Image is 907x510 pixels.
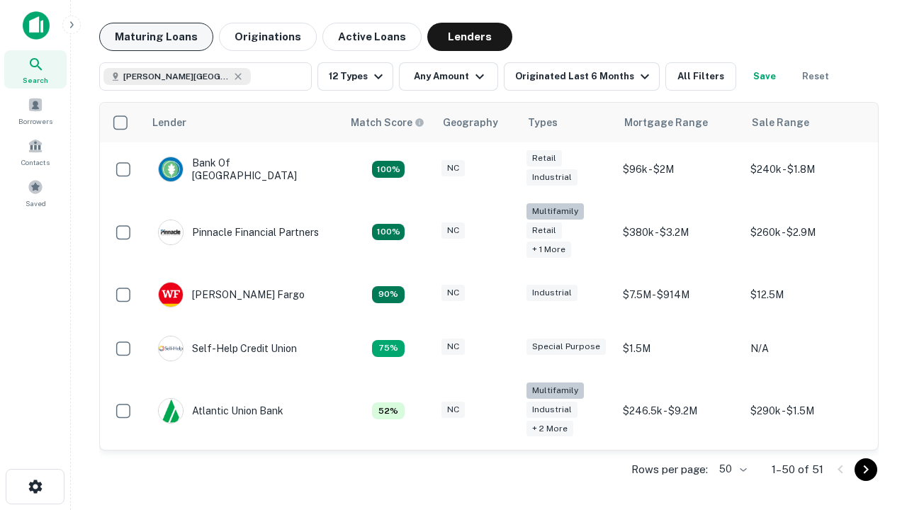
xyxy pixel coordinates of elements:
[526,421,573,437] div: + 2 more
[743,322,871,375] td: N/A
[152,114,186,131] div: Lender
[752,114,809,131] div: Sale Range
[743,103,871,142] th: Sale Range
[99,23,213,51] button: Maturing Loans
[434,103,519,142] th: Geography
[351,115,424,130] div: Capitalize uses an advanced AI algorithm to match your search with the best lender. The match sco...
[4,174,67,212] a: Saved
[399,62,498,91] button: Any Amount
[158,157,328,182] div: Bank Of [GEOGRAPHIC_DATA]
[526,285,578,301] div: Industrial
[372,286,405,303] div: Matching Properties: 12, hasApolloMatch: undefined
[372,161,405,178] div: Matching Properties: 14, hasApolloMatch: undefined
[23,74,48,86] span: Search
[526,382,584,399] div: Multifamily
[219,23,317,51] button: Originations
[855,458,877,481] button: Go to next page
[441,402,465,418] div: NC
[526,242,571,258] div: + 1 more
[772,461,823,478] p: 1–50 of 51
[427,23,512,51] button: Lenders
[4,132,67,171] a: Contacts
[631,461,708,478] p: Rows per page:
[159,336,183,361] img: picture
[616,142,743,196] td: $96k - $2M
[526,402,578,418] div: Industrial
[342,103,434,142] th: Capitalize uses an advanced AI algorithm to match your search with the best lender. The match sco...
[526,339,606,355] div: Special Purpose
[26,198,46,209] span: Saved
[441,222,465,239] div: NC
[372,340,405,357] div: Matching Properties: 10, hasApolloMatch: undefined
[526,222,562,239] div: Retail
[742,62,787,91] button: Save your search to get updates of matches that match your search criteria.
[616,375,743,447] td: $246.5k - $9.2M
[159,220,183,244] img: picture
[159,399,183,423] img: picture
[526,150,562,166] div: Retail
[159,157,183,181] img: picture
[793,62,838,91] button: Reset
[441,339,465,355] div: NC
[158,220,319,245] div: Pinnacle Financial Partners
[836,397,907,465] iframe: Chat Widget
[528,114,558,131] div: Types
[158,398,283,424] div: Atlantic Union Bank
[743,375,871,447] td: $290k - $1.5M
[372,402,405,419] div: Matching Properties: 7, hasApolloMatch: undefined
[441,285,465,301] div: NC
[504,62,660,91] button: Originated Last 6 Months
[616,268,743,322] td: $7.5M - $914M
[665,62,736,91] button: All Filters
[322,23,422,51] button: Active Loans
[123,70,230,83] span: [PERSON_NAME][GEOGRAPHIC_DATA], [GEOGRAPHIC_DATA]
[441,160,465,176] div: NC
[526,169,578,186] div: Industrial
[158,336,297,361] div: Self-help Credit Union
[18,115,52,127] span: Borrowers
[4,91,67,130] a: Borrowers
[21,157,50,168] span: Contacts
[519,103,616,142] th: Types
[23,11,50,40] img: capitalize-icon.png
[624,114,708,131] div: Mortgage Range
[743,268,871,322] td: $12.5M
[159,283,183,307] img: picture
[4,50,67,89] a: Search
[743,142,871,196] td: $240k - $1.8M
[158,282,305,307] div: [PERSON_NAME] Fargo
[443,114,498,131] div: Geography
[144,103,342,142] th: Lender
[515,68,653,85] div: Originated Last 6 Months
[317,62,393,91] button: 12 Types
[351,115,422,130] h6: Match Score
[616,103,743,142] th: Mortgage Range
[526,203,584,220] div: Multifamily
[372,224,405,241] div: Matching Properties: 24, hasApolloMatch: undefined
[714,459,749,480] div: 50
[616,196,743,268] td: $380k - $3.2M
[616,322,743,375] td: $1.5M
[743,196,871,268] td: $260k - $2.9M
